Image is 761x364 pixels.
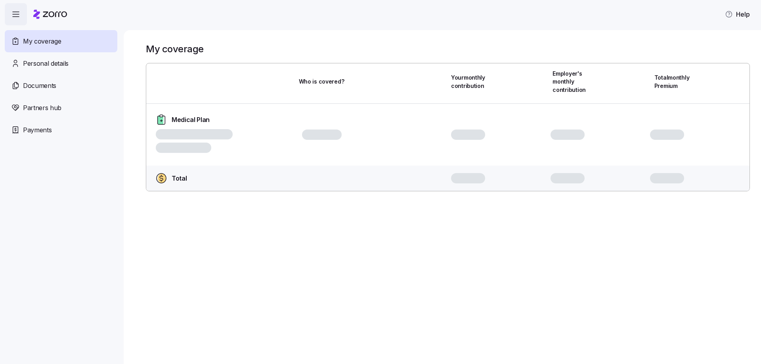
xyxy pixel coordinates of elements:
a: Personal details [5,52,117,74]
span: Documents [23,81,56,91]
a: Documents [5,74,117,97]
span: Total [172,173,187,183]
span: Employer's monthly contribution [553,70,597,94]
h1: My coverage [146,43,204,55]
span: Partners hub [23,103,61,113]
span: Payments [23,125,52,135]
span: Help [725,10,750,19]
span: My coverage [23,36,61,46]
span: Total monthly Premium [654,74,699,90]
a: Partners hub [5,97,117,119]
a: My coverage [5,30,117,52]
span: Medical Plan [172,115,210,125]
span: Who is covered? [299,78,344,86]
a: Payments [5,119,117,141]
span: Personal details [23,59,69,69]
span: Your monthly contribution [451,74,495,90]
button: Help [719,6,756,22]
